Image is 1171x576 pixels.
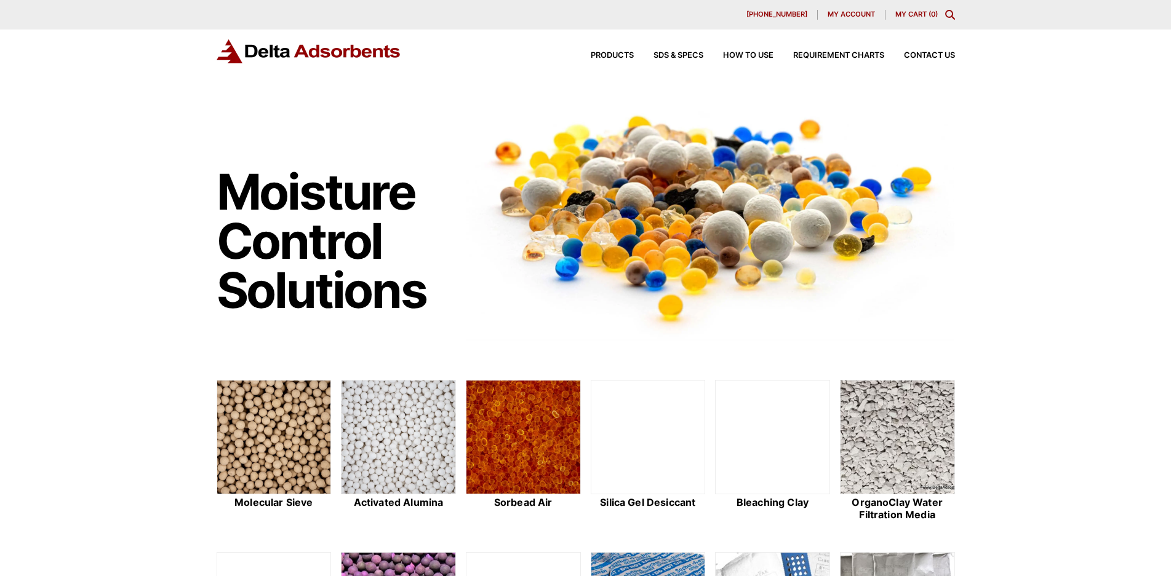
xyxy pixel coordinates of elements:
[703,52,773,60] a: How to Use
[931,10,935,18] span: 0
[217,497,332,508] h2: Molecular Sieve
[746,11,807,18] span: [PHONE_NUMBER]
[466,497,581,508] h2: Sorbead Air
[818,10,885,20] a: My account
[217,39,401,63] img: Delta Adsorbents
[895,10,938,18] a: My Cart (0)
[884,52,955,60] a: Contact Us
[571,52,634,60] a: Products
[591,497,706,508] h2: Silica Gel Desiccant
[773,52,884,60] a: Requirement Charts
[945,10,955,20] div: Toggle Modal Content
[723,52,773,60] span: How to Use
[466,380,581,523] a: Sorbead Air
[341,380,456,523] a: Activated Alumina
[840,497,955,520] h2: OrganoClay Water Filtration Media
[341,497,456,508] h2: Activated Alumina
[591,380,706,523] a: Silica Gel Desiccant
[793,52,884,60] span: Requirement Charts
[828,11,875,18] span: My account
[715,497,830,508] h2: Bleaching Clay
[217,167,454,315] h1: Moisture Control Solutions
[840,380,955,523] a: OrganoClay Water Filtration Media
[591,52,634,60] span: Products
[715,380,830,523] a: Bleaching Clay
[737,10,818,20] a: [PHONE_NUMBER]
[653,52,703,60] span: SDS & SPECS
[466,93,955,341] img: Image
[904,52,955,60] span: Contact Us
[634,52,703,60] a: SDS & SPECS
[217,380,332,523] a: Molecular Sieve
